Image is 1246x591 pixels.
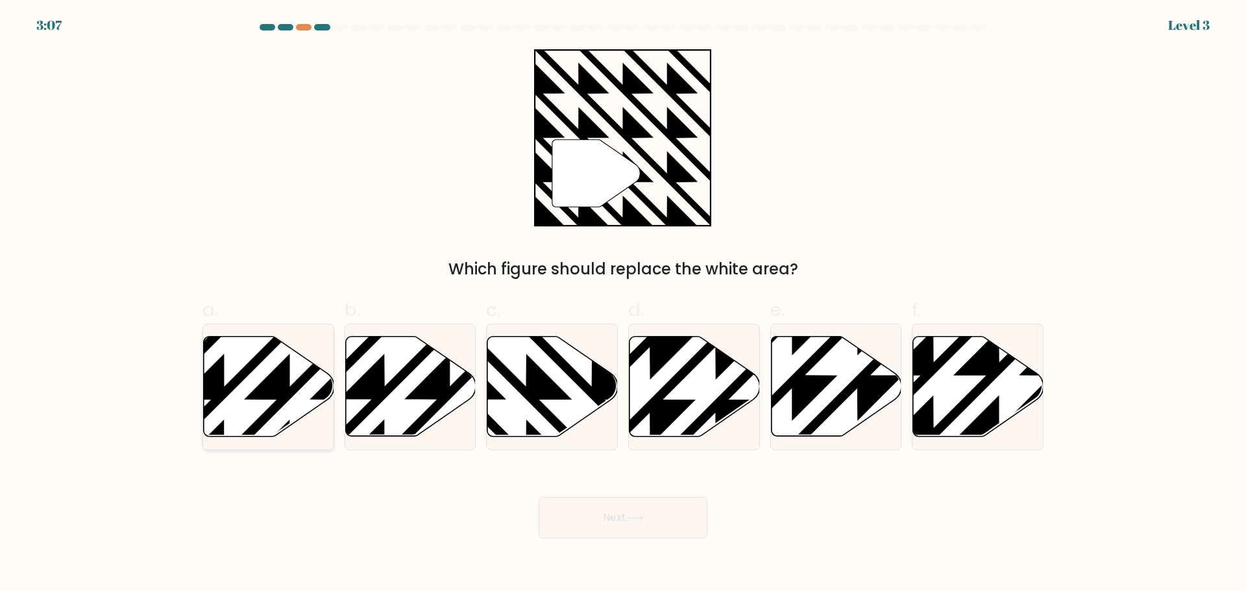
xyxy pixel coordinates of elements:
[1168,16,1210,35] div: Level 3
[628,297,644,322] span: d.
[552,139,641,207] g: "
[36,16,62,35] div: 3:07
[210,258,1036,281] div: Which figure should replace the white area?
[486,297,500,322] span: c.
[539,497,707,538] button: Next
[345,297,360,322] span: b.
[202,297,218,322] span: a.
[912,297,921,322] span: f.
[770,297,785,322] span: e.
